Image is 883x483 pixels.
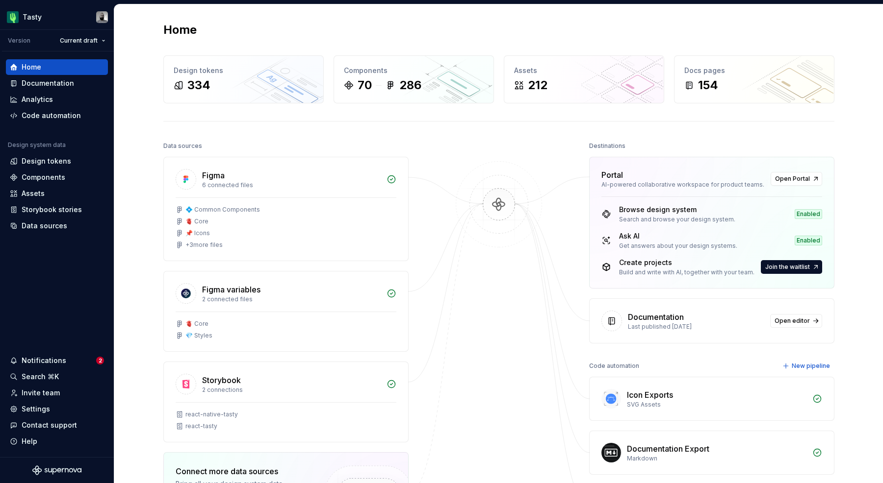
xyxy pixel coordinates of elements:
div: Assets [514,66,654,75]
button: Join the waitlist [761,260,822,274]
a: Settings [6,401,108,417]
div: Settings [22,404,50,414]
div: Notifications [22,356,66,365]
div: Storybook stories [22,205,82,215]
div: Ask AI [619,231,737,241]
a: Storybook stories [6,202,108,217]
div: Invite team [22,388,60,398]
a: Data sources [6,218,108,234]
a: Assets212 [504,55,664,103]
div: Get answers about your design systems. [619,242,737,250]
div: Data sources [163,139,202,153]
div: react-tasty [185,422,217,430]
div: SVG Assets [627,401,806,409]
div: 2 connected files [202,295,381,303]
button: Contact support [6,417,108,433]
div: Components [22,172,65,182]
div: Search and browse your design system. [619,216,735,223]
a: Design tokens334 [163,55,324,103]
div: Build and write with AI, together with your team. [619,268,754,276]
div: Design tokens [174,66,313,75]
div: 212 [528,77,547,93]
div: Create projects [619,258,754,267]
div: Search ⌘K [22,372,59,382]
div: Assets [22,189,45,198]
div: Analytics [22,95,53,104]
div: Storybook [202,374,241,386]
span: Open editor [775,317,810,325]
div: Enabled [795,209,822,219]
div: Version [8,37,30,45]
div: 💠 Common Components [185,206,260,214]
a: Assets [6,186,108,201]
a: Analytics [6,92,108,107]
div: 154 [698,77,718,93]
div: Help [22,436,37,446]
div: 📌 Icons [185,229,210,237]
div: Components [344,66,484,75]
div: Documentation [628,311,684,323]
span: Open Portal [775,175,810,183]
a: Figma variables2 connected files🫀 Core💎 Styles [163,271,409,352]
a: Components [6,169,108,185]
div: Data sources [22,221,67,231]
a: Home [6,59,108,75]
div: Figma [202,169,225,181]
div: 334 [187,77,210,93]
a: Docs pages154 [674,55,834,103]
div: 2 connections [202,386,381,394]
a: Storybook2 connectionsreact-native-tastyreact-tasty [163,362,409,442]
div: + 3 more files [185,241,223,249]
div: Documentation Export [627,443,709,455]
div: Docs pages [684,66,824,75]
button: New pipeline [779,359,834,373]
div: Last published [DATE] [628,323,764,331]
div: 🫀 Core [185,320,208,328]
h2: Home [163,22,197,38]
div: Tasty [23,12,42,22]
span: 2 [96,357,104,364]
span: New pipeline [792,362,830,370]
span: Current draft [60,37,98,45]
div: Destinations [589,139,625,153]
button: Current draft [55,34,110,48]
div: Code automation [589,359,639,373]
button: TastyJulien Riveron [2,6,112,27]
button: Search ⌘K [6,369,108,385]
div: Code automation [22,111,81,121]
a: Code automation [6,108,108,123]
a: Invite team [6,385,108,401]
button: Notifications2 [6,353,108,368]
div: Markdown [627,455,806,462]
div: Documentation [22,78,74,88]
div: Browse design system [619,205,735,215]
div: Figma variables [202,284,260,295]
div: Design tokens [22,156,71,166]
div: Home [22,62,41,72]
div: 286 [399,77,421,93]
a: Open editor [770,314,822,328]
div: 70 [358,77,372,93]
div: Icon Exports [627,389,673,401]
svg: Supernova Logo [32,465,81,475]
div: Design system data [8,141,66,149]
a: Open Portal [771,172,822,186]
div: 💎 Styles [185,332,212,339]
button: Help [6,434,108,449]
div: 🫀 Core [185,217,208,225]
div: react-native-tasty [185,411,238,418]
img: 5a785b6b-c473-494b-9ba3-bffaf73304c7.png [7,11,19,23]
img: Julien Riveron [96,11,108,23]
span: Join the waitlist [765,263,810,271]
div: AI-powered collaborative workspace for product teams. [601,181,765,189]
a: Components70286 [334,55,494,103]
div: 6 connected files [202,181,381,189]
div: Enabled [795,236,822,245]
a: Figma6 connected files💠 Common Components🫀 Core📌 Icons+3more files [163,157,409,261]
div: Connect more data sources [176,465,308,477]
div: Portal [601,169,623,181]
a: Design tokens [6,153,108,169]
div: Contact support [22,420,77,430]
a: Documentation [6,75,108,91]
